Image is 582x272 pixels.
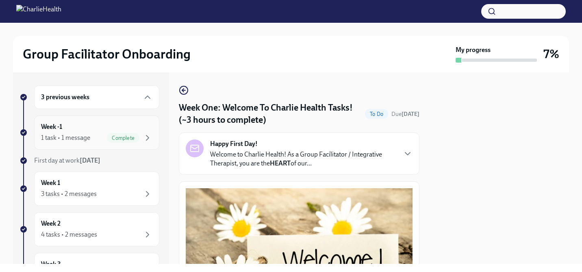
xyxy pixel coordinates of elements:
[41,178,60,187] h6: Week 1
[41,93,89,102] h6: 3 previous weeks
[365,111,388,117] span: To Do
[179,102,362,126] h4: Week One: Welcome To Charlie Health Tasks! (~3 hours to complete)
[210,150,396,168] p: Welcome to Charlie Health! As a Group Facilitator / Integrative Therapist, you are the of our...
[34,85,159,109] div: 3 previous weeks
[20,172,159,206] a: Week 13 tasks • 2 messages
[41,219,61,228] h6: Week 2
[391,111,419,118] span: Due
[20,115,159,150] a: Week -11 task • 1 messageComplete
[210,139,258,148] strong: Happy First Day!
[34,157,100,164] span: First day at work
[80,157,100,164] strong: [DATE]
[16,5,61,18] img: CharlieHealth
[402,111,419,118] strong: [DATE]
[543,47,559,61] h3: 7%
[107,135,139,141] span: Complete
[20,156,159,165] a: First day at work[DATE]
[41,260,61,269] h6: Week 3
[41,122,62,131] h6: Week -1
[456,46,491,54] strong: My progress
[41,230,97,239] div: 4 tasks • 2 messages
[391,110,419,118] span: October 6th, 2025 08:00
[270,159,291,167] strong: HEART
[41,189,97,198] div: 3 tasks • 2 messages
[23,46,191,62] h2: Group Facilitator Onboarding
[20,212,159,246] a: Week 24 tasks • 2 messages
[41,133,90,142] div: 1 task • 1 message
